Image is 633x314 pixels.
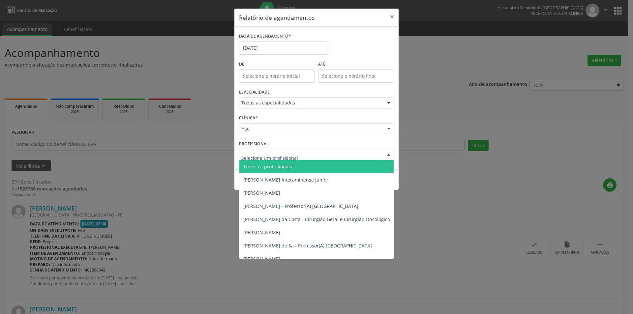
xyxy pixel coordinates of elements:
label: ESPECIALIDADE [239,87,270,98]
span: Todos os profissionais [243,163,292,170]
span: [PERSON_NAME] Interaminense Junior [243,177,328,183]
label: ATÉ [318,59,394,70]
span: [PERSON_NAME] de Sa - Professor(A) [GEOGRAPHIC_DATA] [243,243,372,249]
span: [PERSON_NAME] [243,256,280,262]
span: Hse [241,126,380,132]
span: [PERSON_NAME] - Professor(A) [GEOGRAPHIC_DATA] [243,203,358,209]
label: CLÍNICA [239,113,257,123]
input: Selecione o horário final [318,70,394,83]
input: Selecione uma data ou intervalo [239,42,328,55]
label: De [239,59,315,70]
label: PROFISSIONAL [239,139,269,149]
span: [PERSON_NAME] [243,190,280,196]
label: DATA DE AGENDAMENTO [239,31,291,42]
input: Selecione um profissional [241,151,380,164]
button: Close [385,9,399,25]
span: [PERSON_NAME] [243,229,280,236]
span: Todas as especialidades [241,100,380,106]
span: [PERSON_NAME] da Costa - Cirurgião Geral e Cirurgião Oncológico [243,216,390,222]
input: Selecione o horário inicial [239,70,315,83]
h5: Relatório de agendamentos [239,13,315,22]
